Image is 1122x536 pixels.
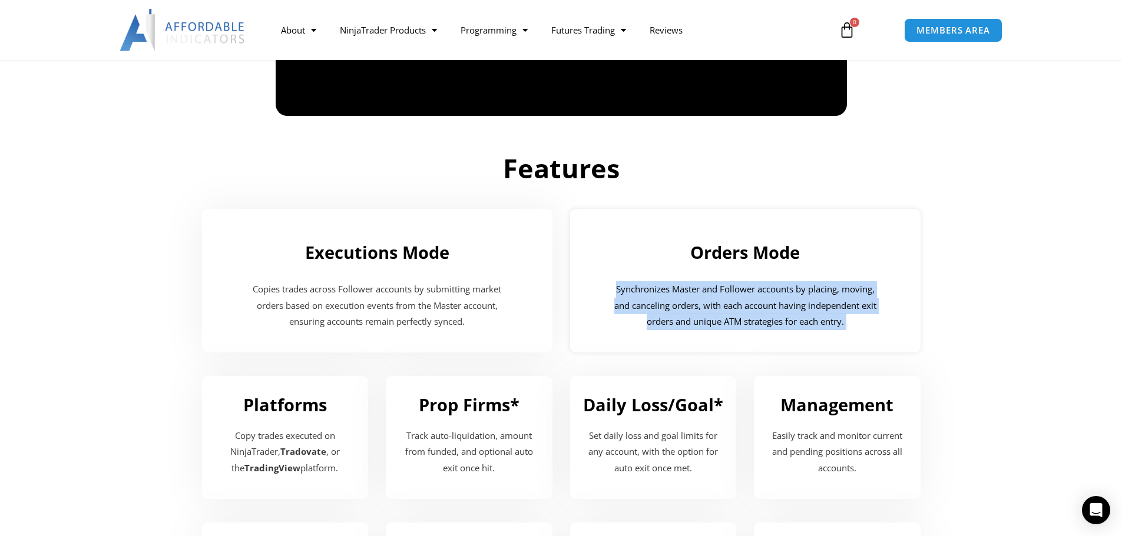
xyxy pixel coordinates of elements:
span: 0 [850,18,859,27]
p: Copy trades executed on NinjaTrader, , or the platform. [214,428,357,477]
img: LogoAI | Affordable Indicators – NinjaTrader [120,9,246,51]
a: About [269,16,328,44]
a: NinjaTrader Products [328,16,449,44]
p: Synchronizes Master and Follower accounts by placing, moving, and canceling orders, with each acc... [611,281,879,331]
h2: Prop Firms* [398,394,541,416]
div: Open Intercom Messenger [1082,496,1110,524]
strong: Tradovate [280,445,326,457]
p: Track auto-liquidation, amount from funded, and optional auto exit once hit. [398,428,541,477]
nav: Menu [269,16,825,44]
a: Futures Trading [540,16,638,44]
h2: Platforms [214,394,357,416]
p: Set daily loss and goal limits for any account, with the option for auto exit once met. [582,428,725,477]
h2: Daily Loss/Goal* [582,394,725,416]
strong: TradingView [244,462,300,474]
h2: Orders Mode [582,241,909,264]
span: MEMBERS AREA [916,26,990,35]
h2: Executions Mode [214,241,541,264]
h2: Features [231,151,891,186]
a: Programming [449,16,540,44]
a: MEMBERS AREA [904,18,1002,42]
a: 0 [821,13,873,47]
p: Easily track and monitor current and pending positions across all accounts. [766,428,909,477]
h2: Management [766,394,909,416]
p: Copies trades across Follower accounts by submitting market orders based on execution events from... [243,281,511,331]
a: Reviews [638,16,694,44]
